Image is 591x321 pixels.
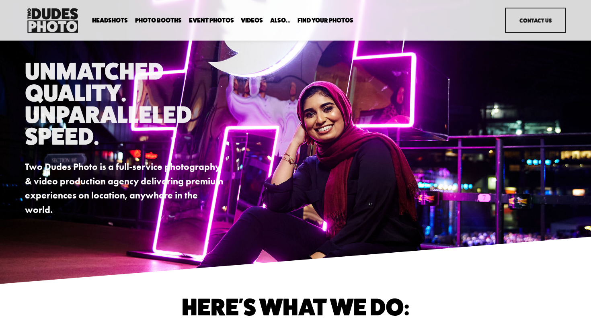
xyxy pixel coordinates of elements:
span: Also... [270,17,291,24]
h1: Unmatched Quality. Unparalleled Speed. [25,60,225,147]
a: folder dropdown [270,17,291,25]
a: Contact Us [505,8,566,33]
h1: Here's What We do: [92,296,499,318]
span: Headshots [92,17,128,24]
a: folder dropdown [135,17,182,25]
a: Videos [241,17,263,25]
span: Find Your Photos [298,17,353,24]
strong: Two Dudes Photo is a full-service photography & video production agency delivering premium experi... [25,161,225,215]
a: folder dropdown [298,17,353,25]
a: folder dropdown [92,17,128,25]
a: Event Photos [189,17,234,25]
span: Photo Booths [135,17,182,24]
img: Two Dudes Photo | Headshots, Portraits &amp; Photo Booths [25,6,80,35]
